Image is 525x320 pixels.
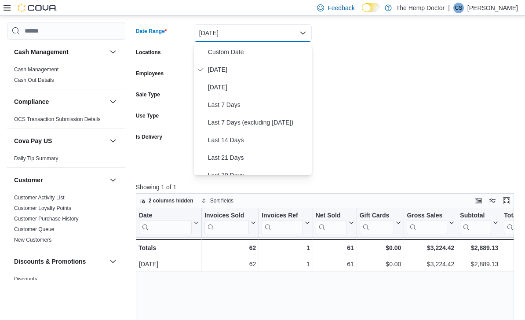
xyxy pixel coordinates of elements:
[14,216,79,222] a: Customer Purchase History
[467,3,518,13] p: [PERSON_NAME]
[14,97,49,106] h3: Compliance
[14,195,65,201] a: Customer Activity List
[108,175,118,185] button: Customer
[362,3,380,12] input: Dark Mode
[208,170,308,180] span: Last 30 Days
[204,259,256,270] div: 62
[208,82,308,92] span: [DATE]
[194,24,312,42] button: [DATE]
[136,91,160,98] label: Sale Type
[14,136,52,145] h3: Cova Pay US
[204,212,249,220] div: Invoices Sold
[108,136,118,146] button: Cova Pay US
[460,243,498,253] div: $2,889.13
[473,195,484,206] button: Keyboard shortcuts
[108,96,118,107] button: Compliance
[14,155,58,162] a: Daily Tip Summary
[460,212,491,220] div: Subtotal
[315,212,354,234] button: Net Sold
[139,212,199,234] button: Date
[14,176,43,184] h3: Customer
[208,99,308,110] span: Last 7 Days
[208,135,308,145] span: Last 14 Days
[136,28,167,35] label: Date Range
[14,257,106,266] button: Discounts & Promotions
[359,212,394,220] div: Gift Cards
[487,195,498,206] button: Display options
[136,49,161,56] label: Locations
[359,212,394,234] div: Gift Card Sales
[7,153,125,167] div: Cova Pay US
[14,136,106,145] button: Cova Pay US
[14,205,71,211] a: Customer Loyalty Points
[328,4,354,12] span: Feedback
[407,212,447,220] div: Gross Sales
[194,43,312,175] div: Select listbox
[139,259,199,270] div: [DATE]
[208,47,308,57] span: Custom Date
[139,243,199,253] div: Totals
[407,259,454,270] div: $3,224.42
[316,259,354,270] div: 61
[460,212,498,234] button: Subtotal
[7,64,125,89] div: Cash Management
[136,112,159,119] label: Use Type
[315,243,354,253] div: 61
[14,77,54,83] a: Cash Out Details
[7,114,125,128] div: Compliance
[204,212,256,234] button: Invoices Sold
[359,212,401,234] button: Gift Cards
[204,243,256,253] div: 62
[14,226,54,232] a: Customer Queue
[14,176,106,184] button: Customer
[14,276,37,282] a: Discounts
[208,64,308,75] span: [DATE]
[448,3,450,13] p: |
[139,212,192,220] div: Date
[407,243,454,253] div: $3,224.42
[136,183,518,191] p: Showing 1 of 1
[262,212,303,220] div: Invoices Ref
[149,197,193,204] span: 2 columns hidden
[453,3,464,13] div: Cindy Shade
[14,48,69,56] h3: Cash Management
[136,195,197,206] button: 2 columns hidden
[262,212,310,234] button: Invoices Ref
[7,192,125,249] div: Customer
[455,3,463,13] span: CS
[460,259,498,270] div: $2,889.13
[208,117,308,128] span: Last 7 Days (excluding [DATE])
[108,47,118,57] button: Cash Management
[262,243,310,253] div: 1
[360,259,401,270] div: $0.00
[210,197,233,204] span: Sort fields
[262,259,310,270] div: 1
[208,152,308,163] span: Last 21 Days
[407,212,447,234] div: Gross Sales
[262,212,303,234] div: Invoices Ref
[396,3,445,13] p: The Hemp Doctor
[14,116,101,122] a: OCS Transaction Submission Details
[139,212,192,234] div: Date
[136,133,162,140] label: Is Delivery
[18,4,57,12] img: Cova
[7,274,125,309] div: Discounts & Promotions
[204,212,249,234] div: Invoices Sold
[14,257,86,266] h3: Discounts & Promotions
[407,212,454,234] button: Gross Sales
[315,212,346,220] div: Net Sold
[136,70,164,77] label: Employees
[14,66,58,73] a: Cash Management
[198,195,237,206] button: Sort fields
[108,256,118,267] button: Discounts & Promotions
[460,212,491,234] div: Subtotal
[501,195,512,206] button: Enter fullscreen
[362,12,362,13] span: Dark Mode
[14,97,106,106] button: Compliance
[359,243,401,253] div: $0.00
[315,212,346,234] div: Net Sold
[14,48,106,56] button: Cash Management
[14,237,51,243] a: New Customers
